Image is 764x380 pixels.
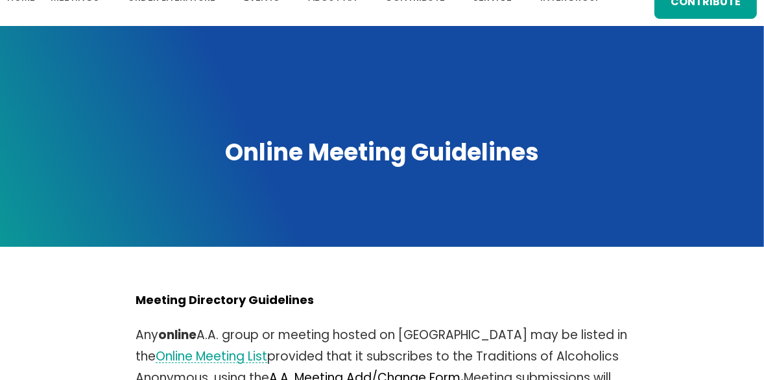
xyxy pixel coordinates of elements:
h1: Online Meeting Guidelines [12,137,752,169]
a: Online Meeting List [156,348,267,365]
strong: online [158,326,197,344]
h6: Meeting Directory Guidelines [136,291,628,309]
